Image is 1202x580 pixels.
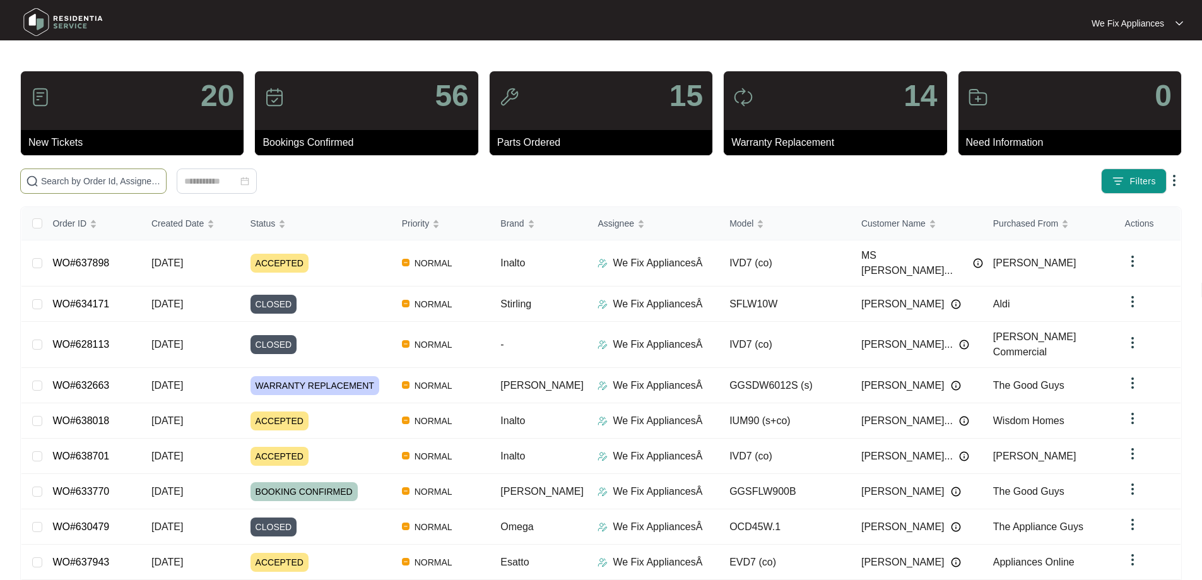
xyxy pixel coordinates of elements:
[52,299,109,309] a: WO#634171
[993,451,1076,461] span: [PERSON_NAME]
[500,415,525,426] span: Inalto
[30,87,50,107] img: icon
[410,337,457,352] span: NORMAL
[26,175,38,187] img: search-icon
[1125,411,1140,426] img: dropdown arrow
[861,519,945,535] span: [PERSON_NAME]
[587,207,719,240] th: Assignee
[151,216,204,230] span: Created Date
[951,487,961,497] img: Info icon
[402,340,410,348] img: Vercel Logo
[598,216,634,230] span: Assignee
[402,381,410,389] img: Vercel Logo
[598,340,608,350] img: Assigner Icon
[151,339,183,350] span: [DATE]
[52,415,109,426] a: WO#638018
[240,207,392,240] th: Status
[719,207,851,240] th: Model
[613,378,702,393] p: We Fix AppliancesÂ
[52,451,109,461] a: WO#638701
[861,555,945,570] span: [PERSON_NAME]
[851,207,983,240] th: Customer Name
[613,297,702,312] p: We Fix AppliancesÂ
[52,339,109,350] a: WO#628113
[410,297,457,312] span: NORMAL
[402,487,410,495] img: Vercel Logo
[966,135,1181,150] p: Need Information
[402,259,410,266] img: Vercel Logo
[1112,175,1124,187] img: filter icon
[392,207,491,240] th: Priority
[993,486,1064,497] span: The Good Guys
[52,257,109,268] a: WO#637898
[1125,552,1140,567] img: dropdown arrow
[250,295,297,314] span: CLOSED
[993,331,1076,357] span: [PERSON_NAME] Commercial
[52,486,109,497] a: WO#633770
[719,368,851,403] td: GGSDW6012S (s)
[500,521,533,532] span: Omega
[500,486,584,497] span: [PERSON_NAME]
[410,256,457,271] span: NORMAL
[613,519,702,535] p: We Fix AppliancesÂ
[598,416,608,426] img: Assigner Icon
[951,381,961,391] img: Info icon
[435,81,468,111] p: 56
[402,417,410,424] img: Vercel Logo
[19,3,107,41] img: residentia service logo
[410,555,457,570] span: NORMAL
[497,135,712,150] p: Parts Ordered
[861,484,945,499] span: [PERSON_NAME]
[861,337,953,352] span: [PERSON_NAME]...
[613,256,702,271] p: We Fix AppliancesÂ
[719,287,851,322] td: SFLW10W
[973,258,983,268] img: Info icon
[52,521,109,532] a: WO#630479
[598,487,608,497] img: Assigner Icon
[250,216,276,230] span: Status
[1092,17,1164,30] p: We Fix Appliances
[669,81,703,111] p: 15
[993,415,1064,426] span: Wisdom Homes
[250,518,297,536] span: CLOSED
[719,474,851,509] td: GGSFLW900B
[499,87,519,107] img: icon
[410,413,457,429] span: NORMAL
[959,416,969,426] img: Info icon
[52,216,86,230] span: Order ID
[729,216,753,230] span: Model
[151,557,183,567] span: [DATE]
[264,87,285,107] img: icon
[993,299,1010,309] span: Aldi
[151,486,183,497] span: [DATE]
[1125,446,1140,461] img: dropdown arrow
[598,557,608,567] img: Assigner Icon
[250,254,309,273] span: ACCEPTED
[410,519,457,535] span: NORMAL
[613,413,702,429] p: We Fix AppliancesÂ
[598,258,608,268] img: Assigner Icon
[993,216,1058,230] span: Purchased From
[904,81,937,111] p: 14
[861,248,967,278] span: MS [PERSON_NAME]...
[1101,169,1167,194] button: filter iconFilters
[861,413,953,429] span: [PERSON_NAME]...
[151,257,183,268] span: [DATE]
[1125,294,1140,309] img: dropdown arrow
[598,299,608,309] img: Assigner Icon
[613,449,702,464] p: We Fix AppliancesÂ
[52,557,109,567] a: WO#637943
[951,299,961,309] img: Info icon
[151,415,183,426] span: [DATE]
[402,216,430,230] span: Priority
[719,403,851,439] td: IUM90 (s+co)
[719,439,851,474] td: IVD7 (co)
[151,521,183,532] span: [DATE]
[410,449,457,464] span: NORMAL
[719,240,851,287] td: IVD7 (co)
[959,340,969,350] img: Info icon
[500,339,504,350] span: -
[500,299,531,309] span: Stirling
[1125,254,1140,269] img: dropdown arrow
[861,216,926,230] span: Customer Name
